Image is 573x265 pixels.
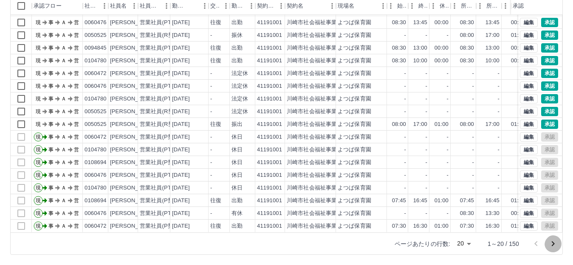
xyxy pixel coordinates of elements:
[404,133,406,141] div: -
[36,147,41,153] text: 現
[172,120,190,128] div: [DATE]
[85,120,107,128] div: 0050525
[426,133,427,141] div: -
[460,44,474,52] div: 08:30
[231,159,243,167] div: 休日
[210,120,221,128] div: 往復
[426,95,427,103] div: -
[172,133,190,141] div: [DATE]
[110,70,156,78] div: [PERSON_NAME]
[85,57,107,65] div: 0104780
[287,70,343,78] div: 川崎市社会福祉事業団
[338,44,371,52] div: よつば保育園
[511,57,525,65] div: 00:00
[172,19,190,27] div: [DATE]
[48,58,54,64] text: 事
[85,70,107,78] div: 0060472
[231,44,243,52] div: 出勤
[413,44,427,52] div: 13:00
[447,146,449,154] div: -
[74,147,79,153] text: 営
[413,57,427,65] div: 10:00
[110,146,156,154] div: [PERSON_NAME]
[257,146,282,154] div: 41191001
[435,19,449,27] div: 00:00
[74,70,79,76] text: 営
[210,108,212,116] div: -
[210,57,221,65] div: 往復
[520,43,538,53] button: 編集
[231,70,248,78] div: 法定休
[541,94,558,103] button: 承認
[140,171,184,179] div: 営業社員(PT契約)
[85,19,107,27] div: 0060476
[172,95,190,103] div: [DATE]
[257,171,282,179] div: 41191001
[472,133,474,141] div: -
[485,19,500,27] div: 13:45
[36,159,41,165] text: 現
[74,134,79,140] text: 営
[541,43,558,53] button: 承認
[140,31,181,39] div: 営業社員(R契約)
[74,109,79,114] text: 営
[392,19,406,27] div: 08:30
[85,146,107,154] div: 0104780
[472,95,474,103] div: -
[61,83,66,89] text: Ａ
[231,108,248,116] div: 法定休
[460,19,474,27] div: 08:30
[520,120,538,129] button: 編集
[36,96,41,102] text: 現
[36,134,41,140] text: 現
[48,20,54,25] text: 事
[404,95,406,103] div: -
[520,56,538,65] button: 編集
[541,18,558,27] button: 承認
[545,235,562,252] button: 次のページへ
[85,171,107,179] div: 0060476
[498,133,500,141] div: -
[338,120,371,128] div: よつば保育園
[485,44,500,52] div: 13:00
[110,108,156,116] div: [PERSON_NAME]
[338,159,371,167] div: よつば保育園
[511,120,525,128] div: 01:00
[472,159,474,167] div: -
[404,70,406,78] div: -
[36,32,41,38] text: 現
[447,31,449,39] div: -
[541,69,558,78] button: 承認
[210,82,212,90] div: -
[231,82,248,90] div: 法定休
[48,70,54,76] text: 事
[472,82,474,90] div: -
[85,108,107,116] div: 0050525
[413,120,427,128] div: 17:00
[110,120,156,128] div: [PERSON_NAME]
[287,133,343,141] div: 川崎市社会福祉事業団
[520,31,538,40] button: 編集
[110,133,156,141] div: [PERSON_NAME]
[140,159,181,167] div: 営業社員(P契約)
[61,121,66,127] text: Ａ
[85,44,107,52] div: 0094845
[498,146,500,154] div: -
[48,109,54,114] text: 事
[61,159,66,165] text: Ａ
[338,57,371,65] div: よつば保育園
[338,82,371,90] div: よつば保育園
[231,171,243,179] div: 休日
[460,31,474,39] div: 08:00
[61,20,66,25] text: Ａ
[110,159,156,167] div: [PERSON_NAME]
[257,95,282,103] div: 41191001
[541,31,558,40] button: 承認
[498,95,500,103] div: -
[447,82,449,90] div: -
[257,19,282,27] div: 41191001
[48,121,54,127] text: 事
[498,108,500,116] div: -
[61,109,66,114] text: Ａ
[140,120,181,128] div: 営業社員(R契約)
